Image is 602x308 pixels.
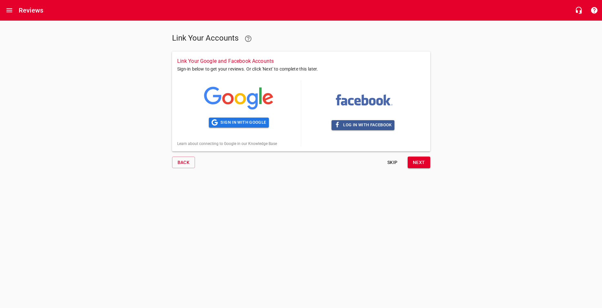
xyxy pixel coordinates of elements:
[332,120,394,130] button: Log in with Facebook
[571,3,587,18] button: Live Chat
[385,159,400,167] span: Skip
[19,5,43,15] h6: Reviews
[382,157,403,168] button: Skip
[587,3,602,18] button: Support Portal
[178,159,190,167] span: Back
[177,57,425,66] h6: Link Your Google and Facebook Accounts
[172,157,195,168] button: Back
[413,159,425,167] span: Next
[177,141,277,146] a: Learn about connecting to Google in our Knowledge Base
[172,31,299,46] h5: Link Your Accounts
[177,66,425,80] p: Sign-in below to get your reviews. Or click 'Next' to complete this later.
[334,121,392,129] span: Log in with Facebook
[240,31,256,46] a: Learn more about connecting Google and Facebook to Reviews
[2,3,17,18] button: Open drawer
[211,119,266,126] span: Sign in with Google
[408,157,430,168] button: Next
[209,118,269,128] button: Sign in with Google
